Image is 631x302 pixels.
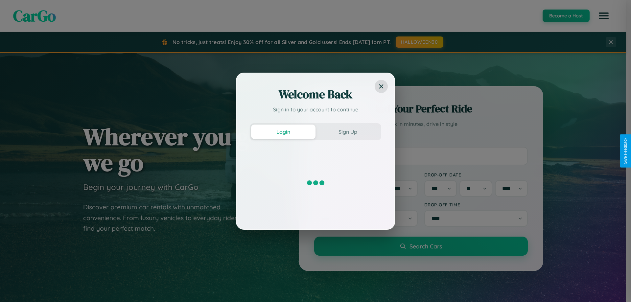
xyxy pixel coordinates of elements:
h2: Welcome Back [250,86,381,102]
iframe: Intercom live chat [7,280,22,295]
p: Sign in to your account to continue [250,105,381,113]
div: Give Feedback [623,138,628,164]
button: Login [251,125,315,139]
button: Sign Up [315,125,380,139]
